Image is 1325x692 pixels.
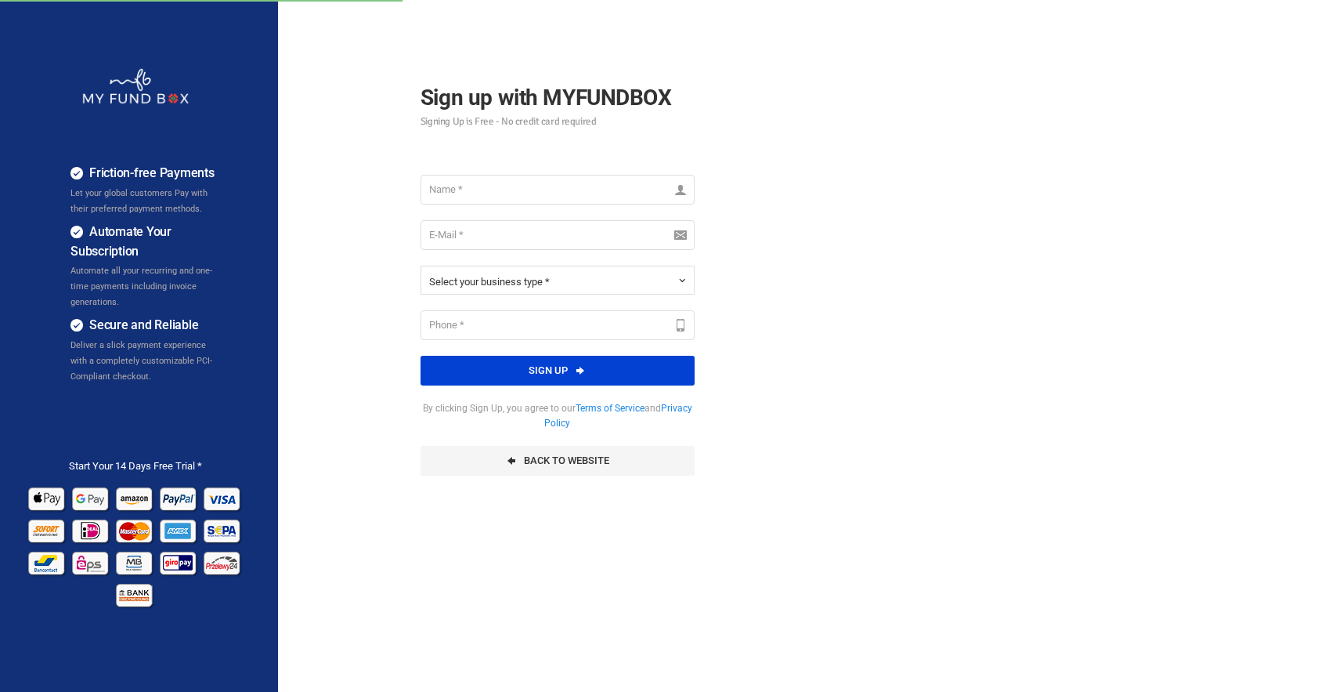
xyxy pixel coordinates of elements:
button: Sign up [421,356,695,386]
span: Let your global customers Pay with their preferred payment methods. [70,188,208,214]
span: By clicking Sign Up, you agree to our and [421,401,695,430]
img: whiteMFB.png [81,67,190,105]
a: Terms of Service [576,403,644,414]
h4: Automate Your Subscription [70,223,223,261]
h4: Friction-free Payments [70,164,223,183]
img: sepa Pay [202,514,244,546]
input: E-Mail * [421,220,695,250]
h4: Secure and Reliable [70,316,223,335]
img: Visa [202,482,244,514]
img: p24 Pay [202,546,244,578]
img: EPS Pay [70,546,112,578]
small: Signing Up is Free - No credit card required [421,117,695,127]
img: Ideal Pay [70,514,112,546]
button: Select your business type * [421,266,695,295]
span: Deliver a slick payment experience with a completely customizable PCI-Compliant checkout. [70,340,212,382]
input: Name * [421,175,695,205]
img: Bancontact Pay [27,546,68,578]
h2: Sign up with MYFUNDBOX [421,81,695,127]
img: banktransfer [114,578,156,610]
img: Apple Pay [27,482,68,514]
img: american_express Pay [158,514,200,546]
a: Privacy Policy [544,403,692,428]
input: Phone * [421,310,695,340]
span: Select your business type * [429,276,550,288]
img: Google Pay [70,482,112,514]
span: Automate all your recurring and one-time payments including invoice generations. [70,266,212,307]
img: Sofort Pay [27,514,68,546]
img: Amazon [114,482,156,514]
a: Back To Website [421,446,695,476]
img: giropay [158,546,200,578]
img: Paypal [158,482,200,514]
img: mb Pay [114,546,156,578]
img: Mastercard Pay [114,514,156,546]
